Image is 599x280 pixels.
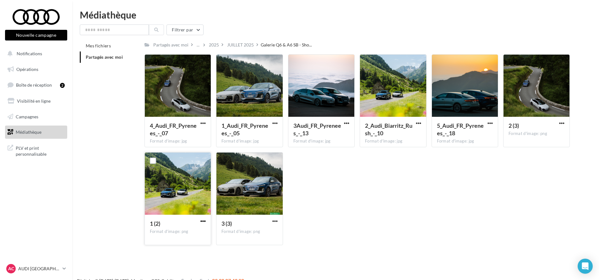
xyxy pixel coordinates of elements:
[150,122,197,137] span: 4_Audi_FR_Pyrenees_-_07
[365,138,421,144] div: Format d'image: jpg
[86,43,111,48] span: Mes fichiers
[16,144,65,157] span: PLV et print personnalisable
[221,220,232,227] span: 3 (3)
[209,42,219,48] div: 2025
[437,122,484,137] span: 5_Audi_FR_Pyrenees_-_18
[293,122,341,137] span: 3Audi_FR_Pyrenees_-_13
[5,30,67,40] button: Nouvelle campagne
[17,51,42,56] span: Notifications
[60,83,65,88] div: 2
[221,138,277,144] div: Format d'image: jpg
[80,10,591,19] div: Médiathèque
[8,266,14,272] span: AC
[166,24,204,35] button: Filtrer par
[16,67,38,72] span: Opérations
[18,266,60,272] p: AUDI [GEOGRAPHIC_DATA]
[150,220,160,227] span: 1 (2)
[509,122,519,129] span: 2 (3)
[4,94,68,108] a: Visibilité en ligne
[4,63,68,76] a: Opérations
[17,98,51,104] span: Visibilité en ligne
[195,40,201,49] div: ...
[153,42,188,48] div: Partagés avec moi
[509,131,564,137] div: Format d'image: png
[4,110,68,123] a: Campagnes
[261,42,312,48] span: Galerie Q6 & A6 SB - Sho...
[221,122,268,137] span: 1_Audi_FR_Pyrenees_-_05
[16,129,41,135] span: Médiathèque
[86,54,123,60] span: Partagés avec moi
[293,138,349,144] div: Format d'image: jpg
[227,42,254,48] div: JUILLET 2025
[5,263,67,275] a: AC AUDI [GEOGRAPHIC_DATA]
[4,141,68,160] a: PLV et print personnalisable
[150,138,206,144] div: Format d'image: jpg
[150,229,206,234] div: Format d'image: png
[365,122,412,137] span: 2_Audi_Biarritz_Rush_-_10
[4,78,68,92] a: Boîte de réception2
[16,114,38,119] span: Campagnes
[16,82,52,88] span: Boîte de réception
[437,138,493,144] div: Format d'image: jpg
[4,126,68,139] a: Médiathèque
[578,259,593,274] div: Open Intercom Messenger
[221,229,277,234] div: Format d'image: png
[4,47,66,60] button: Notifications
